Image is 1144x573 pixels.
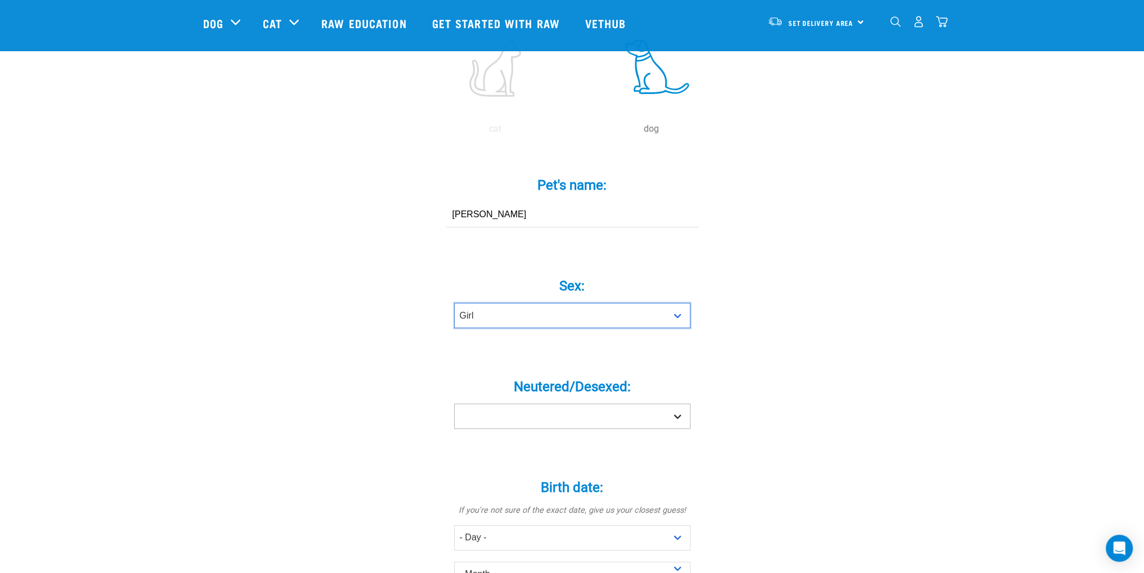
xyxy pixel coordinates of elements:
[403,175,741,195] label: Pet's name:
[421,1,574,46] a: Get started with Raw
[768,16,783,26] img: van-moving.png
[574,1,640,46] a: Vethub
[263,15,282,32] a: Cat
[403,504,741,517] p: If you're not sure of the exact date, give us your closest guess!
[403,276,741,296] label: Sex:
[419,122,571,136] p: cat
[576,122,728,136] p: dog
[1106,535,1133,562] div: Open Intercom Messenger
[890,16,901,27] img: home-icon-1@2x.png
[310,1,420,46] a: Raw Education
[936,16,948,28] img: home-icon@2x.png
[403,377,741,397] label: Neutered/Desexed:
[788,21,854,25] span: Set Delivery Area
[403,477,741,498] label: Birth date:
[913,16,925,28] img: user.png
[203,15,223,32] a: Dog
